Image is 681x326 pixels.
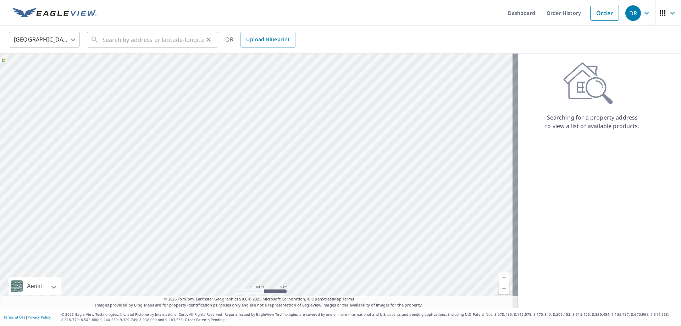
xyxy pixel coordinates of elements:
[103,30,204,50] input: Search by address or latitude-longitude
[13,8,96,18] img: EV Logo
[61,312,677,322] p: © 2025 Eagle View Technologies, Inc. and Pictometry International Corp. All Rights Reserved. Repo...
[343,296,354,302] a: Terms
[499,283,509,294] a: Current Level 5, Zoom Out
[225,32,295,48] div: OR
[590,6,619,21] a: Order
[9,30,80,50] div: [GEOGRAPHIC_DATA]
[499,272,509,283] a: Current Level 5, Zoom In
[4,315,51,319] p: |
[9,277,61,295] div: Aerial
[625,5,641,21] div: DR
[25,277,44,295] div: Aerial
[164,296,354,302] span: © 2025 TomTom, Earthstar Geographics SIO, © 2025 Microsoft Corporation, ©
[311,296,341,302] a: OpenStreetMap
[545,113,640,130] p: Searching for a property address to view a list of available products.
[28,315,51,320] a: Privacy Policy
[4,315,26,320] a: Terms of Use
[246,35,289,44] span: Upload Blueprint
[204,35,214,45] button: Clear
[240,32,295,48] a: Upload Blueprint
